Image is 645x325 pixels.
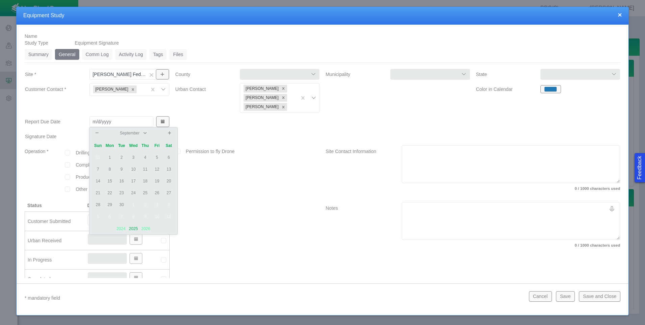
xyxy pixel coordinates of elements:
div: [PERSON_NAME] [244,94,280,102]
div: [PERSON_NAME] [244,85,280,93]
img: UrbanGroupSolutionsTheme$USG_Images$unchecked.png [161,276,167,282]
span: Study Type [25,40,48,46]
span: Permission to fly Drone [186,149,235,154]
th: Tuesday [116,140,128,152]
button: Save [556,291,575,301]
label: Color in Calendar [471,83,535,95]
td: 9/29/2025 [104,199,116,211]
label: Report Due Date [20,116,84,128]
a: Activity Log [115,49,147,60]
span: Customer Submitted [28,219,71,224]
td: 9/30/2025 [116,199,128,211]
label: County [170,68,234,80]
td: 9/9/2025 [116,164,128,175]
span: Other [76,186,87,192]
span: Completed [28,276,51,282]
td: 9/5/2025 [151,152,163,164]
span: Date [87,203,97,208]
div: Remove Gareth Svanda [280,94,287,102]
button: Cancel [529,291,552,301]
td: 9/23/2025 [116,187,128,199]
td: 9/28/2025 [92,199,104,211]
h4: Equipment Study [23,12,622,19]
label: Municipality [320,68,385,80]
div: Remove Vince Ginter [280,85,287,93]
span: 2026 [141,226,150,231]
span: Equipment Signature [75,40,119,46]
label: Site Contact Information [320,145,396,193]
img: UrbanGroupSolutionsTheme$USG_Images$unchecked.png [161,257,167,263]
th: Wednesday [128,140,139,152]
input: m/d/yyyy [89,116,153,127]
div: [PERSON_NAME] [244,103,280,111]
div: Remove Ben Landon [280,103,287,111]
td: 9/26/2025 [151,187,163,199]
span: Operation * [25,149,49,154]
td: 9/6/2025 [163,152,175,164]
a: General [55,49,79,60]
th: Saturday [163,140,175,152]
td: 10/10/2025 [151,211,163,223]
td: 9/12/2025 [151,164,163,175]
a: Files [169,49,187,60]
td: 9/20/2025 [163,175,175,187]
span: Status [27,203,42,208]
td: 9/7/2025 [92,164,104,175]
td: 9/8/2025 [104,164,116,175]
label: Urban Contact [170,83,234,113]
button: Show Date Picker [156,116,169,127]
td: 10/3/2025 [151,199,163,211]
button: Clear selection [147,72,156,78]
td: 10/9/2025 [139,211,151,223]
td: 9/24/2025 [128,187,139,199]
label: Customer Contact * [20,83,84,96]
td: 9/25/2025 [139,187,151,199]
td: 10/7/2025 [116,211,128,223]
td: 10/5/2025 [92,211,104,223]
img: UrbanGroupSolutionsTheme$USG_Images$unchecked.png [161,237,167,244]
button: close [618,11,622,18]
label: 0 / 1000 characters used [402,186,620,192]
td: 10/1/2025 [128,199,139,211]
div: September [120,130,140,136]
span: 2025 [129,226,138,231]
span: Completion [76,162,100,168]
td: 9/11/2025 [139,164,151,175]
p: * mandatory field [25,294,524,302]
td: 10/6/2025 [104,211,116,223]
button: Save and Close [579,291,620,301]
label: Signature Date [20,130,84,143]
span: Drilling [76,150,90,155]
td: 10/2/2025 [139,199,151,211]
th: Thursday [139,140,151,152]
td: 9/1/2025 [104,152,116,164]
td: 9/14/2025 [92,175,104,187]
span: In Progress [28,257,52,262]
td: 9/22/2025 [104,187,116,199]
td: 10/11/2025 [163,211,175,223]
td: 10/8/2025 [128,211,139,223]
td: 9/2/2025 [116,152,128,164]
label: 0 / 1000 characters used [402,243,620,248]
td: 9/19/2025 [151,175,163,187]
td: 9/13/2025 [163,164,175,175]
label: State [471,68,535,80]
span: Production [76,174,98,180]
a: Tags [149,49,167,60]
div: Remove Tyler Blessing [129,85,137,93]
td: 9/27/2025 [163,187,175,199]
input: m/d/yyyy [88,215,127,225]
span: Urban Received [28,238,61,243]
td: 9/15/2025 [104,175,116,187]
span: Name [25,33,37,39]
td: 9/3/2025 [128,152,139,164]
td: 9/16/2025 [116,175,128,187]
td: 9/17/2025 [128,175,139,187]
td: 9/21/2025 [92,187,104,199]
td: 9/10/2025 [128,164,139,175]
td: 8/31/2025 [92,152,104,164]
td: 10/4/2025 [163,199,175,211]
a: Comm Log [82,49,112,60]
div: [PERSON_NAME] [93,85,129,93]
span: 2024 [116,226,125,231]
